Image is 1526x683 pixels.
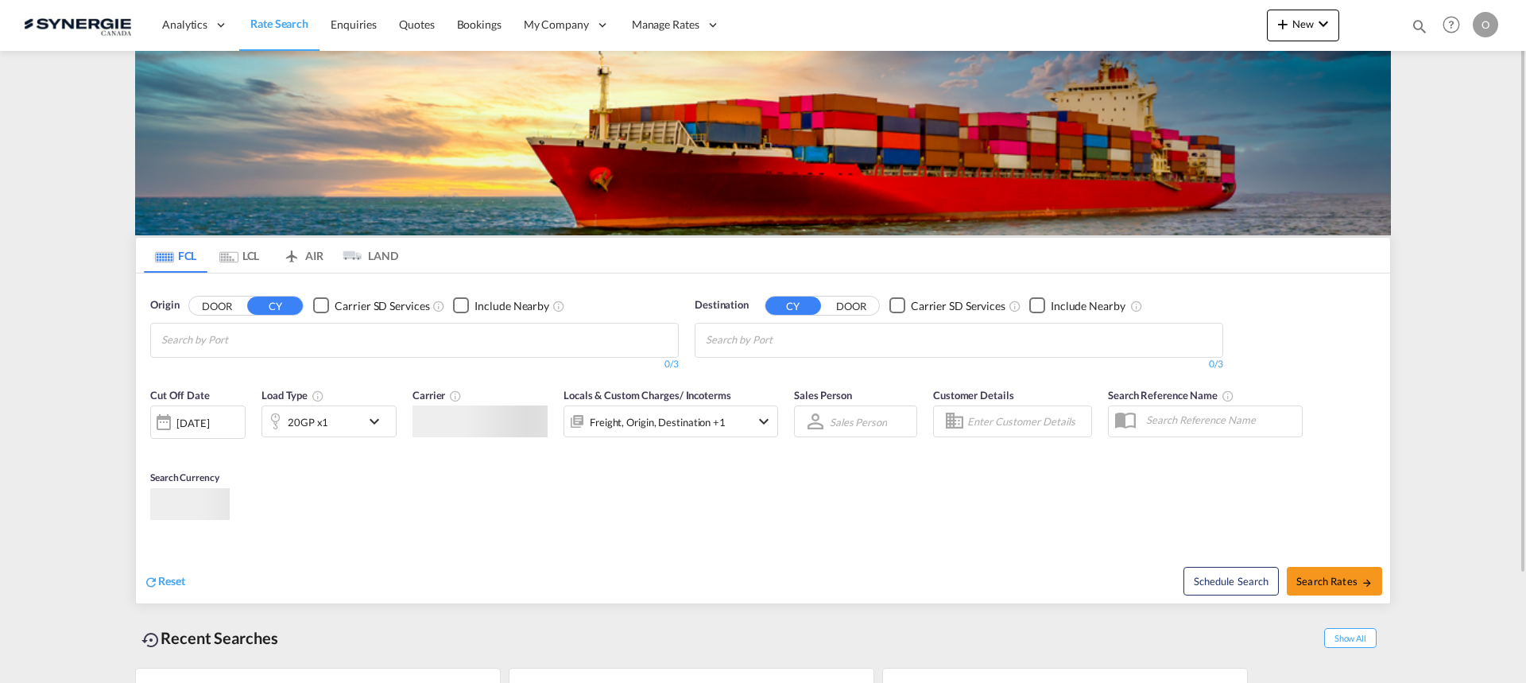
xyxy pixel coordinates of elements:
md-icon: Unchecked: Ignores neighbouring ports when fetching rates.Checked : Includes neighbouring ports w... [552,300,565,312]
span: Manage Rates [632,17,699,33]
span: Quotes [399,17,434,31]
button: DOOR [823,297,879,315]
div: 20GP x1 [288,411,328,433]
span: Reset [158,574,185,588]
span: Analytics [162,17,207,33]
md-pagination-wrapper: Use the left and right arrow keys to navigate between tabs [144,238,398,273]
md-icon: icon-backup-restore [141,631,161,650]
span: Sales Person [794,389,852,402]
span: Rate Search [250,17,308,30]
md-chips-wrap: Chips container with autocompletion. Enter the text area, type text to search, and then use the u... [159,324,319,353]
button: CY [765,297,821,315]
span: Origin [150,297,179,313]
button: Search Ratesicon-arrow-right [1287,567,1382,596]
span: Search Reference Name [1108,389,1234,402]
md-icon: icon-airplane [282,246,301,258]
div: Help [1438,11,1473,40]
span: Cut Off Date [150,389,210,402]
md-icon: Your search will be saved by the below given name [1222,390,1234,402]
span: / Incoterms [680,389,731,402]
div: [DATE] [176,416,209,430]
md-icon: icon-chevron-down [754,412,773,431]
md-icon: Unchecked: Ignores neighbouring ports when fetching rates.Checked : Includes neighbouring ports w... [1130,300,1143,312]
div: 0/3 [150,358,679,371]
md-tab-item: AIR [271,238,335,273]
md-icon: icon-refresh [144,575,158,589]
div: Freight Origin Destination Factory Stuffing [590,411,726,433]
span: Carrier [412,389,462,402]
md-icon: Unchecked: Search for CY (Container Yard) services for all selected carriers.Checked : Search for... [432,300,445,312]
input: Search Reference Name [1138,408,1302,432]
md-checkbox: Checkbox No Ink [1029,297,1125,314]
div: Include Nearby [1051,298,1125,314]
button: DOOR [189,297,245,315]
input: Enter Customer Details [967,409,1086,433]
md-checkbox: Checkbox No Ink [889,297,1005,314]
span: Search Rates [1296,575,1373,588]
div: icon-magnify [1411,17,1428,41]
md-checkbox: Checkbox No Ink [313,297,429,314]
span: Enquiries [331,17,377,31]
md-checkbox: Checkbox No Ink [453,297,549,314]
input: Chips input. [161,328,312,353]
span: Destination [695,297,749,313]
span: Load Type [261,389,324,402]
input: Chips input. [706,328,857,353]
md-select: Sales Person [828,410,889,433]
div: Carrier SD Services [335,298,429,314]
span: Search Currency [150,472,219,483]
div: icon-refreshReset [144,573,185,591]
span: My Company [524,17,589,33]
md-tab-item: LAND [335,238,398,273]
button: Note: By default Schedule search will only considerorigin ports, destination ports and cut off da... [1183,567,1279,596]
button: CY [247,297,303,315]
md-icon: The selected Trucker/Carrierwill be displayed in the rate results If the rates are from another f... [449,390,462,402]
span: New [1273,17,1333,30]
md-icon: icon-information-outline [312,390,324,402]
button: icon-plus 400-fgNewicon-chevron-down [1267,10,1339,41]
md-tab-item: FCL [144,238,207,273]
div: Include Nearby [474,298,549,314]
md-icon: icon-chevron-down [1314,14,1333,33]
span: Locals & Custom Charges [564,389,731,402]
img: LCL+%26+FCL+BACKGROUND.png [135,51,1391,235]
div: O [1473,12,1498,37]
span: Help [1438,11,1465,38]
md-icon: icon-plus 400-fg [1273,14,1292,33]
md-chips-wrap: Chips container with autocompletion. Enter the text area, type text to search, and then use the u... [703,324,863,353]
span: Customer Details [933,389,1013,402]
md-icon: icon-magnify [1411,17,1428,35]
md-icon: Unchecked: Search for CY (Container Yard) services for all selected carriers.Checked : Search for... [1009,300,1021,312]
span: Show All [1324,628,1377,648]
div: 20GP x1icon-chevron-down [261,406,397,437]
div: Recent Searches [135,620,285,656]
div: OriginDOOR CY Checkbox No InkUnchecked: Search for CY (Container Yard) services for all selected ... [136,274,1390,603]
div: [DATE] [150,406,246,439]
div: 0/3 [695,358,1223,371]
md-tab-item: LCL [207,238,271,273]
md-datepicker: Select [150,437,162,459]
md-icon: icon-arrow-right [1361,577,1373,588]
md-icon: icon-chevron-down [365,412,392,431]
div: Carrier SD Services [911,298,1005,314]
div: Freight Origin Destination Factory Stuffingicon-chevron-down [564,406,778,437]
span: Bookings [457,17,502,31]
img: 1f56c880d42311ef80fc7dca854c8e59.png [24,7,131,43]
